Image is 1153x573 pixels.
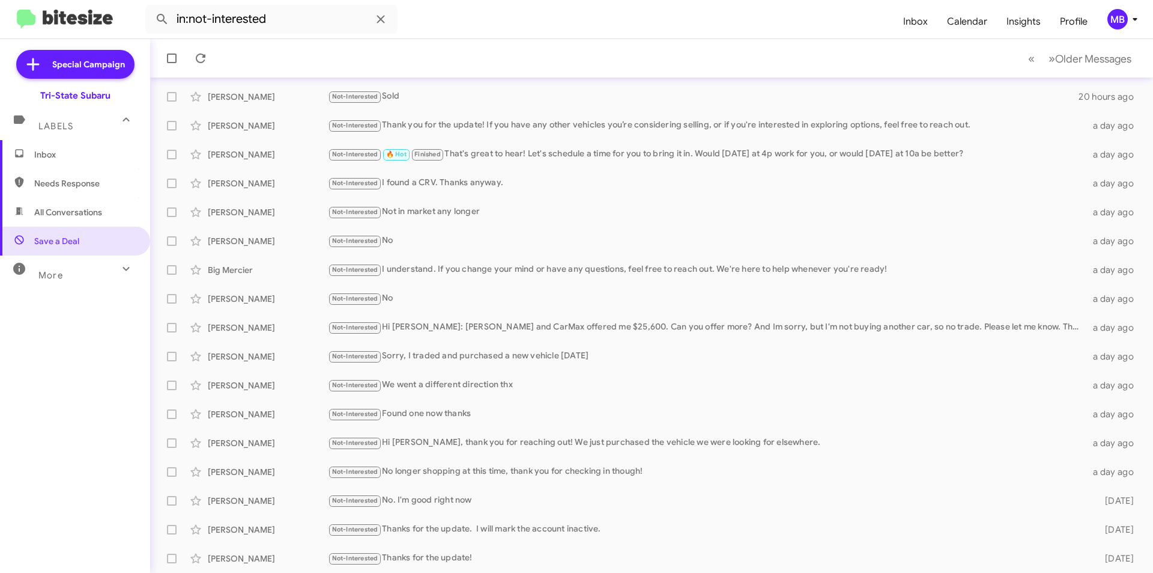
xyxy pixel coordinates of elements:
[328,292,1086,305] div: No
[1021,46,1139,71] nav: Page navigation example
[208,235,328,247] div: [PERSON_NAME]
[997,4,1050,39] a: Insights
[328,205,1086,219] div: Not in market any longer
[208,293,328,305] div: [PERSON_NAME]
[328,407,1086,421] div: Found one now thanks
[332,150,378,158] span: Not-Interested
[1086,235,1143,247] div: a day ago
[34,235,79,247] span: Save a Deal
[208,408,328,420] div: [PERSON_NAME]
[1079,91,1143,103] div: 20 hours ago
[16,50,135,79] a: Special Campaign
[1086,379,1143,391] div: a day ago
[332,93,378,100] span: Not-Interested
[208,437,328,449] div: [PERSON_NAME]
[208,206,328,218] div: [PERSON_NAME]
[894,4,937,39] a: Inbox
[145,5,398,34] input: Search
[208,466,328,478] div: [PERSON_NAME]
[332,410,378,418] span: Not-Interested
[1086,553,1143,565] div: [DATE]
[332,323,378,331] span: Not-Interested
[52,58,125,70] span: Special Campaign
[208,91,328,103] div: [PERSON_NAME]
[328,320,1086,334] div: Hi [PERSON_NAME]: [PERSON_NAME] and CarMax offered me $25,600. Can you offer more? And Im sorry, ...
[1049,51,1055,66] span: »
[208,524,328,536] div: [PERSON_NAME]
[332,439,378,447] span: Not-Interested
[1107,9,1128,29] div: MB
[332,121,378,129] span: Not-Interested
[1086,293,1143,305] div: a day ago
[328,118,1086,132] div: Thank you for the update! If you have any other vehicles you’re considering selling, or if you're...
[414,150,441,158] span: Finished
[208,379,328,391] div: [PERSON_NAME]
[332,179,378,187] span: Not-Interested
[1086,351,1143,363] div: a day ago
[1086,264,1143,276] div: a day ago
[332,266,378,274] span: Not-Interested
[332,554,378,562] span: Not-Interested
[208,553,328,565] div: [PERSON_NAME]
[1055,52,1131,66] span: Older Messages
[386,150,407,158] span: 🔥 Hot
[208,177,328,189] div: [PERSON_NAME]
[1086,466,1143,478] div: a day ago
[208,264,328,276] div: Big Mercier
[1086,495,1143,507] div: [DATE]
[328,263,1086,277] div: I understand. If you change your mind or have any questions, feel free to reach out. We're here t...
[332,468,378,476] span: Not-Interested
[34,149,136,161] span: Inbox
[328,436,1086,450] div: Hi [PERSON_NAME], thank you for reaching out! We just purchased the vehicle we were looking for e...
[328,465,1086,479] div: No longer shopping at this time, thank you for checking in though!
[1050,4,1097,39] a: Profile
[328,551,1086,565] div: Thanks for the update!
[38,121,73,132] span: Labels
[1086,120,1143,132] div: a day ago
[328,147,1086,161] div: That's great to hear! Let's schedule a time for you to bring it in. Would [DATE] at 4p work for y...
[1086,524,1143,536] div: [DATE]
[208,322,328,334] div: [PERSON_NAME]
[1086,149,1143,161] div: a day ago
[332,497,378,504] span: Not-Interested
[1041,46,1139,71] button: Next
[208,149,328,161] div: [PERSON_NAME]
[208,351,328,363] div: [PERSON_NAME]
[38,270,63,281] span: More
[1086,437,1143,449] div: a day ago
[332,526,378,533] span: Not-Interested
[208,120,328,132] div: [PERSON_NAME]
[1028,51,1035,66] span: «
[1086,206,1143,218] div: a day ago
[208,495,328,507] div: [PERSON_NAME]
[1086,177,1143,189] div: a day ago
[332,295,378,302] span: Not-Interested
[34,177,136,189] span: Needs Response
[1086,408,1143,420] div: a day ago
[40,90,110,102] div: Tri-State Subaru
[1086,322,1143,334] div: a day ago
[332,237,378,245] span: Not-Interested
[328,378,1086,392] div: We went a different direction thx
[328,349,1086,363] div: Sorry, I traded and purchased a new vehicle [DATE]
[328,234,1086,248] div: No
[1021,46,1042,71] button: Previous
[332,381,378,389] span: Not-Interested
[937,4,997,39] a: Calendar
[328,90,1079,103] div: Sold
[1097,9,1140,29] button: MB
[332,208,378,216] span: Not-Interested
[328,494,1086,507] div: No. I'm good right now
[328,522,1086,536] div: Thanks for the update. I will mark the account inactive.
[328,176,1086,190] div: I found a CRV. Thanks anyway.
[332,352,378,360] span: Not-Interested
[34,206,102,218] span: All Conversations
